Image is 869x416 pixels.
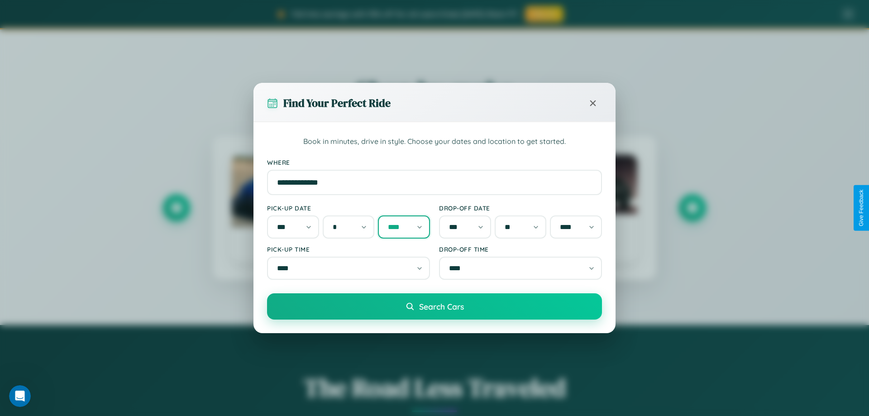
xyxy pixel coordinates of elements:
[267,136,602,148] p: Book in minutes, drive in style. Choose your dates and location to get started.
[267,204,430,212] label: Pick-up Date
[439,245,602,253] label: Drop-off Time
[419,301,464,311] span: Search Cars
[267,293,602,320] button: Search Cars
[267,245,430,253] label: Pick-up Time
[439,204,602,212] label: Drop-off Date
[267,158,602,166] label: Where
[283,96,391,110] h3: Find Your Perfect Ride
